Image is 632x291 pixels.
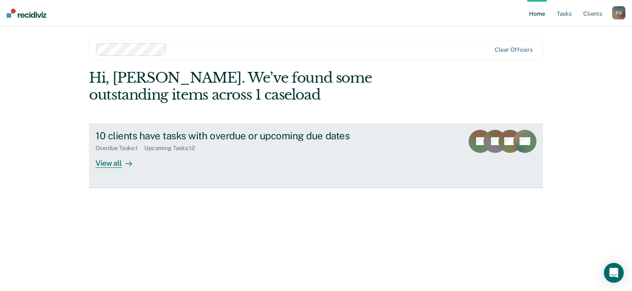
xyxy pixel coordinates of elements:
img: Recidiviz [7,9,46,18]
div: Hi, [PERSON_NAME]. We’ve found some outstanding items across 1 caseload [89,69,452,103]
a: 10 clients have tasks with overdue or upcoming due datesOverdue Tasks:1Upcoming Tasks:12View all [89,123,543,188]
div: Upcoming Tasks : 12 [144,145,201,152]
div: Clear officers [495,46,533,53]
div: Open Intercom Messenger [604,263,624,283]
div: 10 clients have tasks with overdue or upcoming due dates [96,130,386,142]
div: View all [96,152,142,168]
div: F O [612,6,625,19]
div: Overdue Tasks : 1 [96,145,144,152]
button: FO [612,6,625,19]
